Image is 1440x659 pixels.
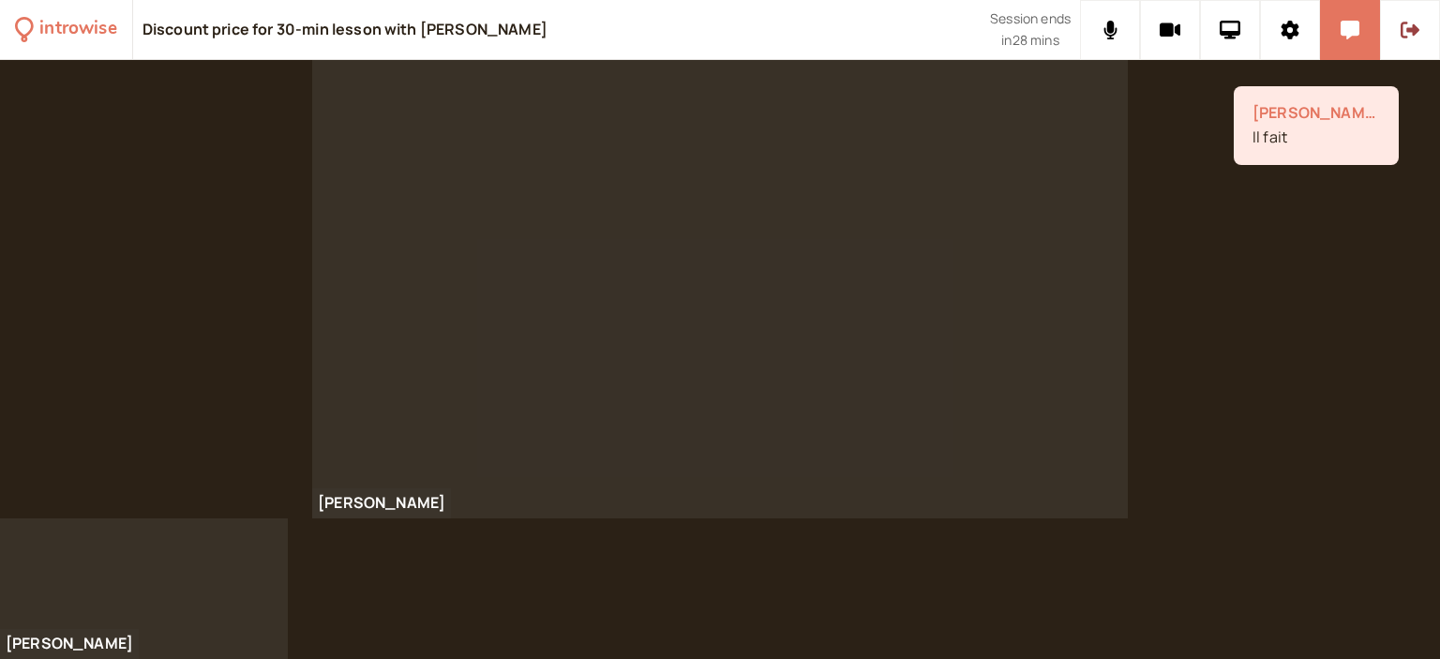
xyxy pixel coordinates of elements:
[1252,101,1380,126] span: [PERSON_NAME]
[142,20,547,40] div: Discount price for 30-min lesson with [PERSON_NAME]
[990,8,1071,30] span: Session ends
[990,8,1071,51] div: Scheduled session end time. Don't worry, your call will continue
[39,15,116,44] div: introwise
[1001,30,1058,52] span: in 28 mins
[1234,86,1399,165] div: 8/13/2025, 7:01:17 PM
